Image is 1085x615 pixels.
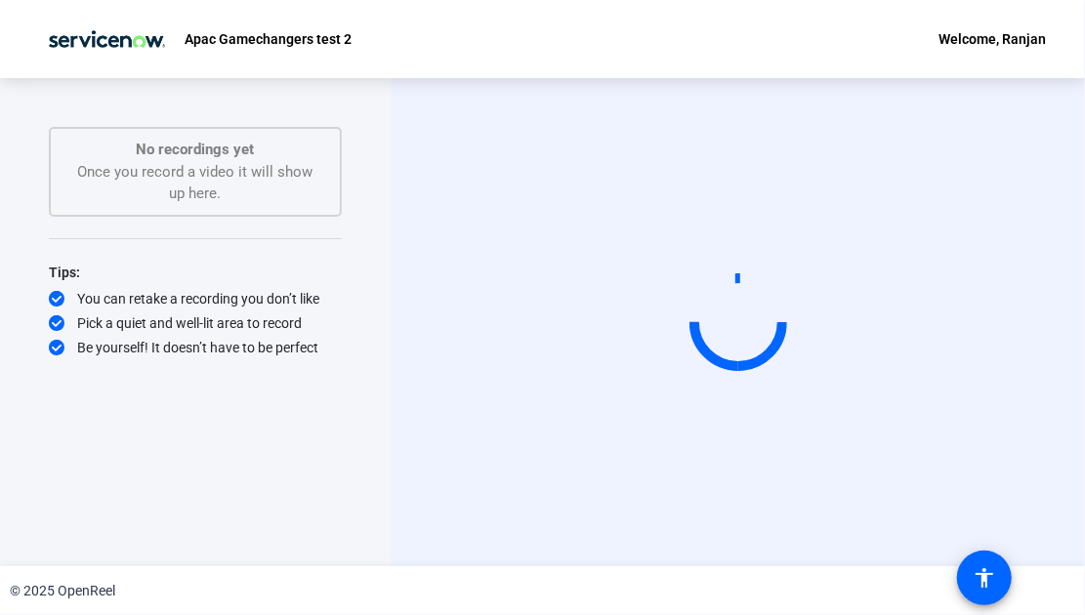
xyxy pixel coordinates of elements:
div: You can retake a recording you don’t like [49,289,342,308]
div: Welcome, Ranjan [939,27,1046,51]
div: © 2025 OpenReel [10,581,115,601]
div: Once you record a video it will show up here. [70,139,320,205]
p: Apac Gamechangers test 2 [185,27,352,51]
div: Be yourself! It doesn’t have to be perfect [49,338,342,357]
div: Pick a quiet and well-lit area to record [49,313,342,333]
mat-icon: accessibility [973,566,996,590]
img: OpenReel logo [39,20,175,59]
p: No recordings yet [70,139,320,161]
div: Tips: [49,261,342,284]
